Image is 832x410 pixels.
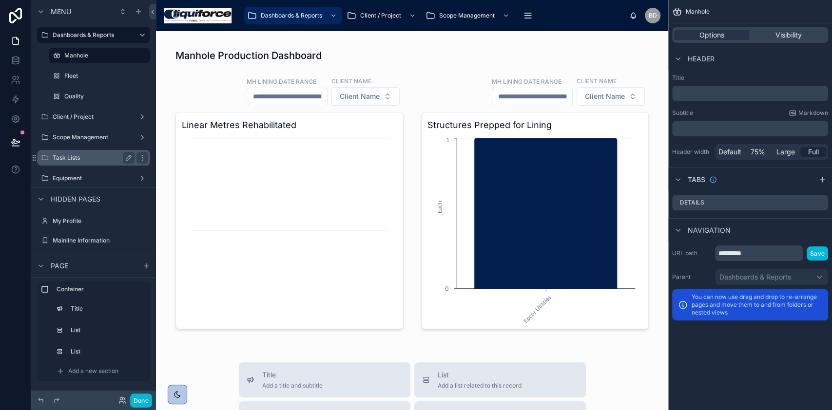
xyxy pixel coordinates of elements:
span: Page [51,261,68,271]
button: Save [807,246,828,261]
a: Manhole [49,48,150,63]
label: Task Lists [53,154,131,162]
span: Add a new section [68,367,118,375]
span: Tabs [688,175,705,185]
a: Equipment [37,170,150,186]
label: List [71,348,144,355]
a: Client / Project [37,109,150,125]
span: Hidden pages [51,194,100,204]
span: Visibility [775,30,802,40]
a: Dashboards & Reports [37,27,150,43]
span: Large [776,147,795,157]
a: Dashboards & Reports [244,7,342,24]
label: Client / Project [53,113,135,121]
a: Scope Management [423,7,514,24]
span: BD [649,12,657,19]
label: Dashboards & Reports [53,31,131,39]
div: scrollable content [239,5,629,26]
label: Fleet [64,72,148,80]
label: Subtitle [672,109,693,117]
label: Manhole [64,52,144,59]
span: Scope Management [439,12,495,19]
label: List [71,326,144,334]
a: Quality [49,89,150,104]
a: Markdown [789,109,828,117]
img: App logo [164,8,232,23]
div: scrollable content [672,121,828,136]
label: URL path [672,249,711,257]
div: scrollable content [31,277,156,391]
p: You can now use drag and drop to re-arrange pages and move them to and from folders or nested views [692,293,822,317]
a: Task Lists [37,150,150,166]
label: Quality [64,93,148,100]
a: My Profile [37,213,150,229]
span: Menu [51,7,71,17]
button: TitleAdd a title and subtitle [239,362,410,397]
button: Dashboards & Reports [715,269,828,285]
span: Navigation [688,225,731,235]
span: Dashboards & Reports [719,272,791,282]
span: 75% [751,147,765,157]
label: Scope Management [53,133,135,141]
button: Done [130,393,152,408]
span: Header [688,54,715,64]
label: Parent [672,273,711,281]
a: Client / Project [344,7,421,24]
label: Title [672,74,828,82]
label: Title [71,305,144,313]
label: Header width [672,148,711,156]
a: Fleet [49,68,150,84]
span: Full [808,147,819,157]
span: Manhole [686,8,710,16]
div: scrollable content [672,86,828,101]
a: Scope Management [37,130,150,145]
a: Mainline Information [37,233,150,248]
label: Mainline Information [53,237,148,244]
label: My Profile [53,217,148,225]
span: Add a list related to this record [438,382,522,390]
span: Dashboards & Reports [261,12,322,19]
label: Container [57,285,146,293]
span: List [438,370,522,380]
span: Options [699,30,724,40]
span: Title [262,370,323,380]
label: Equipment [53,174,135,182]
span: Add a title and subtitle [262,382,323,390]
label: Details [680,199,704,206]
span: Client / Project [360,12,401,19]
span: Markdown [798,109,828,117]
span: Default [718,147,741,157]
button: ListAdd a list related to this record [414,362,586,397]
